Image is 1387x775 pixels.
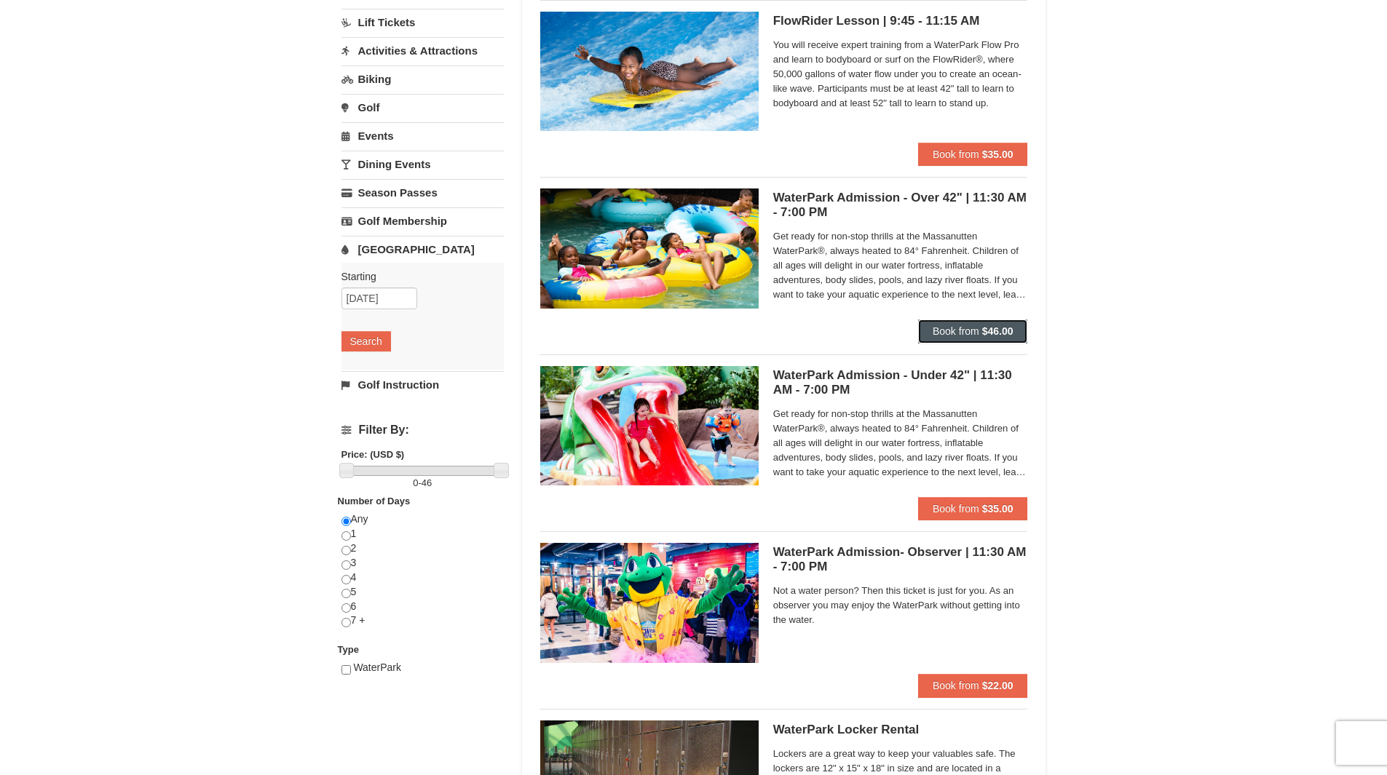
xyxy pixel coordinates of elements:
span: Not a water person? Then this ticket is just for you. As an observer you may enjoy the WaterPark ... [773,584,1028,627]
a: Biking [341,65,504,92]
span: You will receive expert training from a WaterPark Flow Pro and learn to bodyboard or surf on the ... [773,38,1028,111]
a: Golf [341,94,504,121]
button: Book from $35.00 [918,143,1028,166]
button: Book from $46.00 [918,319,1028,343]
h5: WaterPark Locker Rental [773,723,1028,737]
h4: Filter By: [341,424,504,437]
h5: WaterPark Admission - Over 42" | 11:30 AM - 7:00 PM [773,191,1028,220]
strong: Number of Days [338,496,411,506]
span: WaterPark [353,661,401,673]
img: 6619917-1570-0b90b492.jpg [540,366,759,485]
strong: Type [338,644,359,655]
button: Book from $35.00 [918,497,1028,520]
strong: $35.00 [982,503,1013,514]
a: [GEOGRAPHIC_DATA] [341,236,504,263]
span: Book from [933,325,979,337]
strong: $35.00 [982,148,1013,160]
label: Starting [341,269,493,284]
span: Book from [933,680,979,691]
a: Lift Tickets [341,9,504,36]
span: Get ready for non-stop thrills at the Massanutten WaterPark®, always heated to 84° Fahrenheit. Ch... [773,229,1028,302]
button: Search [341,331,391,351]
strong: $46.00 [982,325,1013,337]
a: Dining Events [341,151,504,178]
h5: FlowRider Lesson | 9:45 - 11:15 AM [773,14,1028,28]
img: 6619917-216-363963c7.jpg [540,12,759,131]
strong: $22.00 [982,680,1013,691]
span: Book from [933,503,979,514]
a: Golf Instruction [341,371,504,398]
span: 0 [413,477,418,488]
a: Activities & Attractions [341,37,504,64]
h5: WaterPark Admission- Observer | 11:30 AM - 7:00 PM [773,545,1028,574]
label: - [341,476,504,490]
span: Get ready for non-stop thrills at the Massanutten WaterPark®, always heated to 84° Fahrenheit. Ch... [773,407,1028,480]
strong: Price: (USD $) [341,449,405,460]
a: Season Passes [341,179,504,206]
span: Book from [933,148,979,160]
div: Any 1 2 3 4 5 6 7 + [341,512,504,643]
a: Events [341,122,504,149]
img: 6619917-1587-675fdf84.jpg [540,543,759,662]
button: Book from $22.00 [918,674,1028,697]
a: Golf Membership [341,207,504,234]
img: 6619917-1560-394ba125.jpg [540,188,759,308]
span: 46 [422,477,432,488]
h5: WaterPark Admission - Under 42" | 11:30 AM - 7:00 PM [773,368,1028,397]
